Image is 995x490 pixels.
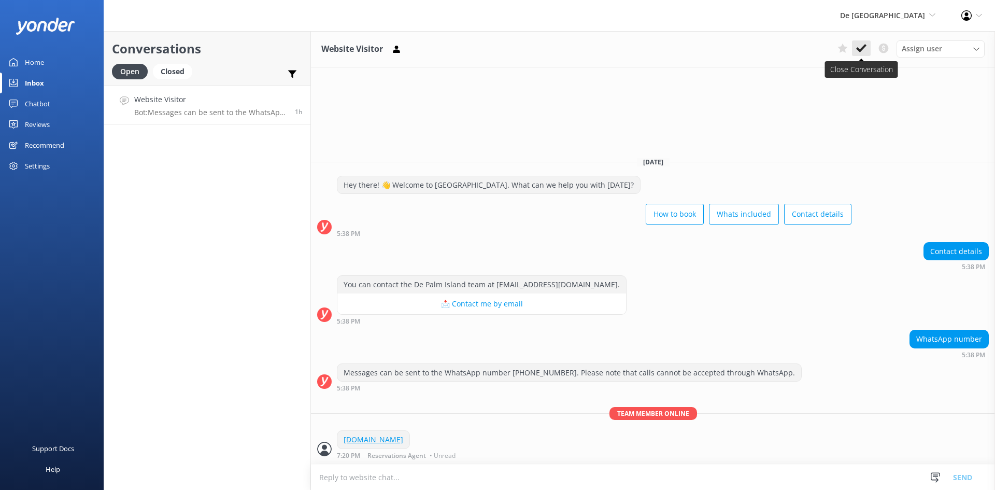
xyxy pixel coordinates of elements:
[153,65,197,77] a: Closed
[25,52,44,73] div: Home
[337,453,360,459] strong: 7:20 PM
[32,438,74,459] div: Support Docs
[897,40,985,57] div: Assign User
[25,135,64,156] div: Recommend
[709,204,779,225] button: Whats included
[430,453,456,459] span: • Unread
[104,86,310,124] a: Website VisitorBot:Messages can be sent to the WhatsApp number [PHONE_NUMBER]. Please note that c...
[367,453,426,459] span: Reservations Agent
[337,452,458,459] div: Sep 27 2025 07:20pm (UTC -04:00) America/Caracas
[924,243,988,260] div: Contact details
[840,10,925,20] span: De [GEOGRAPHIC_DATA]
[784,204,851,225] button: Contact details
[337,364,801,382] div: Messages can be sent to the WhatsApp number [PHONE_NUMBER]. Please note that calls cannot be acce...
[902,43,942,54] span: Assign user
[337,231,360,237] strong: 5:38 PM
[962,352,985,358] strong: 5:38 PM
[153,64,192,79] div: Closed
[337,276,626,293] div: You can contact the De Palm Island team at [EMAIL_ADDRESS][DOMAIN_NAME].
[646,204,704,225] button: How to book
[910,330,988,348] div: WhatsApp number
[337,176,640,194] div: Hey there! 👋 Welcome to [GEOGRAPHIC_DATA]. What can we help you with [DATE]?
[295,107,303,116] span: Sep 27 2025 05:38pm (UTC -04:00) America/Caracas
[321,43,383,56] h3: Website Visitor
[962,264,985,270] strong: 5:38 PM
[337,230,851,237] div: Sep 27 2025 05:38pm (UTC -04:00) America/Caracas
[46,459,60,480] div: Help
[25,114,50,135] div: Reviews
[909,351,989,358] div: Sep 27 2025 05:38pm (UTC -04:00) America/Caracas
[923,263,989,270] div: Sep 27 2025 05:38pm (UTC -04:00) America/Caracas
[337,318,360,325] strong: 5:38 PM
[112,39,303,59] h2: Conversations
[337,385,360,391] strong: 5:38 PM
[337,293,626,314] button: 📩 Contact me by email
[25,73,44,93] div: Inbox
[25,156,50,176] div: Settings
[134,108,287,117] p: Bot: Messages can be sent to the WhatsApp number [PHONE_NUMBER]. Please note that calls cannot be...
[344,435,403,444] a: [DOMAIN_NAME]
[337,384,802,391] div: Sep 27 2025 05:38pm (UTC -04:00) America/Caracas
[337,317,627,325] div: Sep 27 2025 05:38pm (UTC -04:00) America/Caracas
[637,158,670,166] span: [DATE]
[112,65,153,77] a: Open
[134,94,287,105] h4: Website Visitor
[609,407,697,420] span: Team member online
[16,18,75,35] img: yonder-white-logo.png
[112,64,148,79] div: Open
[25,93,50,114] div: Chatbot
